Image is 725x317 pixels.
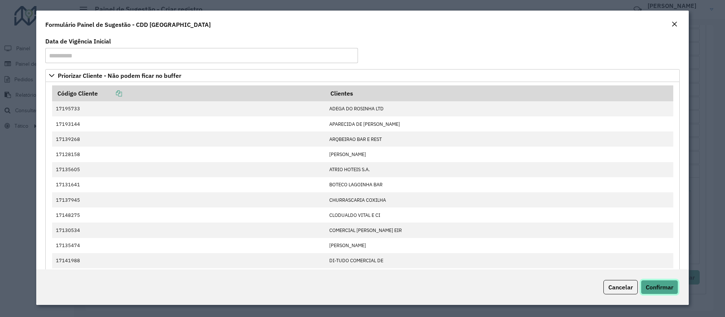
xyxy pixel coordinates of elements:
[52,116,325,131] td: 17193144
[608,283,633,291] span: Cancelar
[52,147,325,162] td: 17128158
[325,162,673,177] td: ATRIO HOTEIS S.A.
[646,283,673,291] span: Confirmar
[325,131,673,147] td: ARQBEIRAO BAR E REST
[52,131,325,147] td: 17139268
[325,116,673,131] td: APARECIDA DE [PERSON_NAME]
[52,85,325,101] th: Código Cliente
[52,101,325,116] td: 17195733
[325,238,673,253] td: [PERSON_NAME]
[325,223,673,238] td: COMERCIAL [PERSON_NAME] EIR
[671,21,677,27] em: Fechar
[52,238,325,253] td: 17135474
[325,268,673,283] td: EMPORIO [PERSON_NAME]
[52,253,325,268] td: 17141988
[45,69,680,82] a: Priorizar Cliente - Não podem ficar no buffer
[58,73,181,79] span: Priorizar Cliente - Não podem ficar no buffer
[52,207,325,223] td: 17148275
[45,20,211,29] h4: Formulário Painel de Sugestão - CDD [GEOGRAPHIC_DATA]
[325,192,673,207] td: CHURRASCARIA COXILHA
[325,147,673,162] td: [PERSON_NAME]
[325,207,673,223] td: CLODUALDO VITAL E CI
[603,280,638,294] button: Cancelar
[98,90,122,97] a: Copiar
[325,85,673,101] th: Clientes
[52,192,325,207] td: 17137945
[52,223,325,238] td: 17130534
[325,177,673,192] td: BOTECO LAGOINHA BAR
[325,101,673,116] td: ADEGA DO ROSINHA LTD
[325,253,673,268] td: DI-TUDO COMERCIAL DE
[52,162,325,177] td: 17135605
[52,177,325,192] td: 17131641
[669,20,680,29] button: Close
[641,280,678,294] button: Confirmar
[45,37,111,46] label: Data de Vigência Inicial
[52,268,325,283] td: 17139265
